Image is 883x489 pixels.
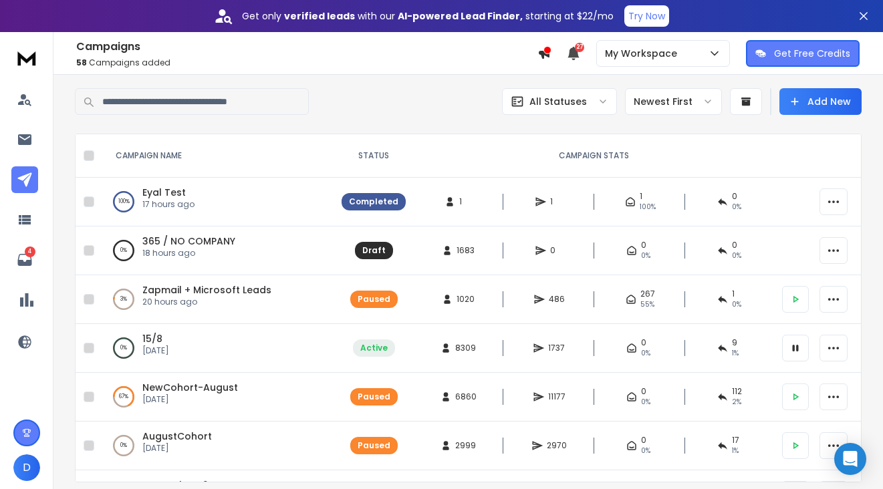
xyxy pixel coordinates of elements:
span: 2 % [732,397,741,407]
span: 1737 [548,343,565,353]
p: [DATE] [142,345,169,356]
p: [DATE] [142,443,212,454]
span: 1 [640,191,642,202]
td: 0%AugustCohort[DATE] [100,422,334,470]
span: 1 % [732,446,739,456]
span: 0 [641,386,646,397]
p: 17 hours ago [142,199,195,210]
span: 6860 [455,391,477,402]
p: 3 % [120,293,127,306]
td: 100%Eyal Test17 hours ago [100,178,334,226]
p: All Statuses [529,95,587,108]
p: 0 % [120,439,127,452]
p: 18 hours ago [142,248,235,259]
span: 0 % [732,299,741,310]
span: 0 [732,191,737,202]
span: 486 [549,294,565,305]
span: 1 [732,289,735,299]
p: 0 % [120,244,127,257]
td: 0%15/8[DATE] [100,324,334,373]
span: 1020 [457,294,475,305]
span: 0% [641,348,650,359]
span: 55 % [640,299,654,310]
strong: AI-powered Lead Finder, [398,9,523,23]
p: 4 [25,247,35,257]
span: 17 [732,435,739,446]
span: 0% [732,251,741,261]
button: D [13,454,40,481]
span: 8309 [455,343,476,353]
span: 27 [575,43,584,52]
td: 3%Zapmail + Microsoft Leads20 hours ago [100,275,334,324]
th: STATUS [334,134,414,178]
span: 0 [641,435,646,446]
span: 0 [550,245,563,256]
span: 1 % [732,348,739,359]
h1: Campaigns [76,39,537,55]
strong: verified leads [284,9,355,23]
div: Paused [358,440,390,451]
td: 0%365 / NO COMPANY18 hours ago [100,226,334,275]
p: My Workspace [605,47,682,60]
span: 58 [76,57,87,68]
span: 0% [641,446,650,456]
p: 0 % [120,341,127,355]
p: Try Now [628,9,665,23]
p: [DATE] [142,394,238,405]
a: Zapmail + Microsoft Leads [142,283,271,297]
div: Draft [362,245,386,256]
div: Paused [358,391,390,402]
a: 15/8 [142,332,162,345]
span: 1 [459,196,473,207]
div: Completed [349,196,398,207]
a: Eyal Test [142,186,186,199]
span: 9 [732,337,737,348]
span: 0 % [732,202,741,212]
a: 365 / NO COMPANY [142,234,235,248]
th: CAMPAIGN NAME [100,134,334,178]
p: Get Free Credits [774,47,850,60]
p: 20 hours ago [142,297,271,307]
span: 0 [641,337,646,348]
span: 0 [641,240,646,251]
div: Open Intercom Messenger [834,443,866,475]
button: Newest First [625,88,722,115]
span: 100 % [640,202,656,212]
div: Paused [358,294,390,305]
span: 0% [641,251,650,261]
button: Add New [779,88,862,115]
p: 67 % [119,390,128,403]
p: 100 % [118,195,130,208]
button: Get Free Credits [746,40,860,67]
img: logo [13,45,40,70]
span: 267 [640,289,655,299]
span: 2970 [547,440,567,451]
button: Try Now [624,5,669,27]
span: 11177 [548,391,565,402]
div: Active [360,343,388,353]
td: 67%NewCohort-August[DATE] [100,373,334,422]
a: 4 [11,247,38,273]
span: 1 [550,196,563,207]
p: Get only with our starting at $22/mo [242,9,614,23]
span: 0% [641,397,650,407]
span: 1683 [457,245,475,256]
th: CAMPAIGN STATS [414,134,774,178]
span: 0 [732,240,737,251]
span: 2999 [455,440,476,451]
a: AugustCohort [142,430,212,443]
p: Campaigns added [76,57,537,68]
span: 112 [732,386,742,397]
a: NewCohort-August [142,381,238,394]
